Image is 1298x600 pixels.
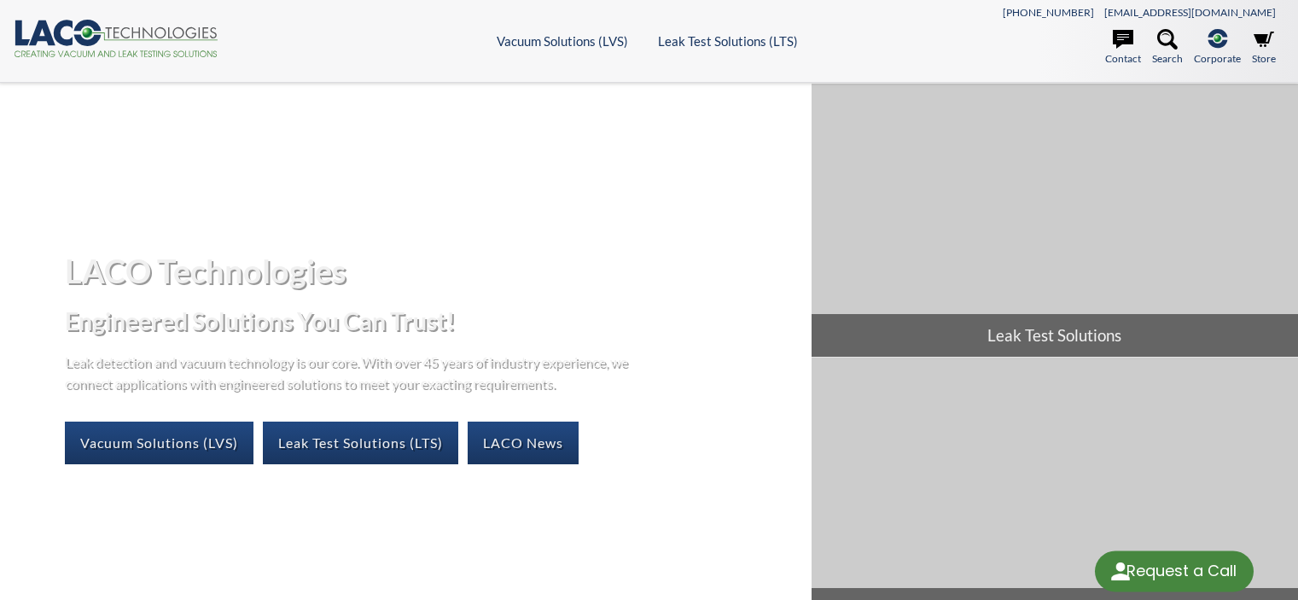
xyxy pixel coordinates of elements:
[65,306,798,337] h2: Engineered Solutions You Can Trust!
[812,84,1298,357] a: Leak Test Solutions
[65,422,253,464] a: Vacuum Solutions (LVS)
[497,33,628,49] a: Vacuum Solutions (LVS)
[263,422,458,464] a: Leak Test Solutions (LTS)
[468,422,579,464] a: LACO News
[1252,29,1276,67] a: Store
[1152,29,1183,67] a: Search
[1126,551,1237,591] div: Request a Call
[65,250,798,292] h1: LACO Technologies
[658,33,798,49] a: Leak Test Solutions (LTS)
[1104,6,1276,19] a: [EMAIL_ADDRESS][DOMAIN_NAME]
[1107,558,1134,585] img: round button
[1194,50,1241,67] span: Corporate
[65,351,637,394] p: Leak detection and vacuum technology is our core. With over 45 years of industry experience, we c...
[1095,551,1254,592] div: Request a Call
[1003,6,1094,19] a: [PHONE_NUMBER]
[1105,29,1141,67] a: Contact
[812,314,1298,357] span: Leak Test Solutions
